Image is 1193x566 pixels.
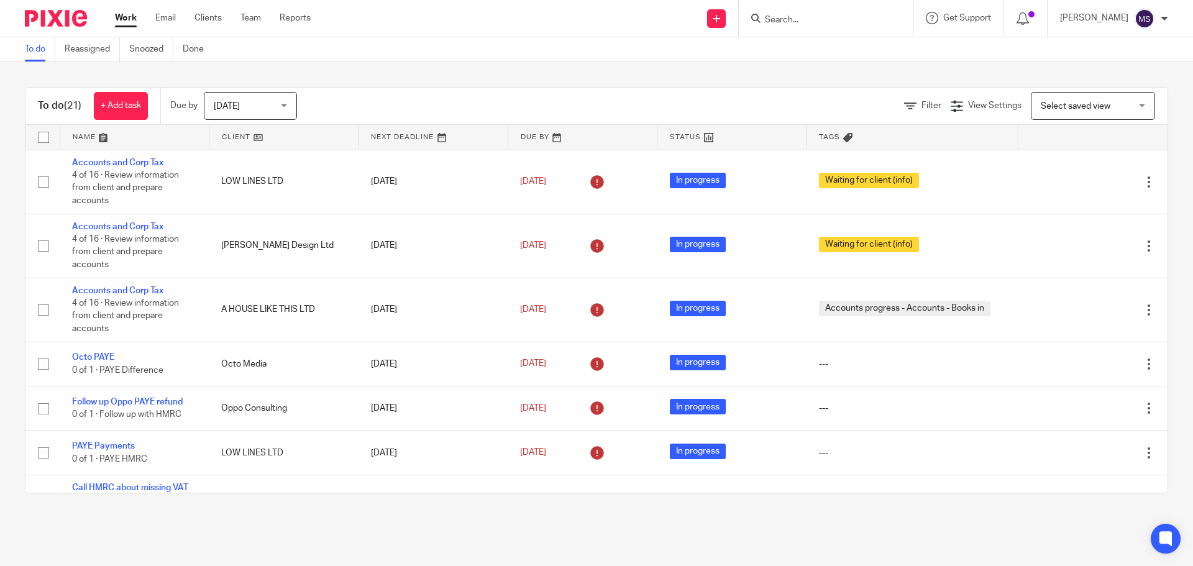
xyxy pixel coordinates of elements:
[72,353,114,362] a: Octo PAYE
[1041,102,1110,111] span: Select saved view
[670,399,726,414] span: In progress
[670,173,726,188] span: In progress
[921,101,941,110] span: Filter
[72,442,135,450] a: PAYE Payments
[25,37,55,62] a: To do
[359,475,508,539] td: [DATE]
[94,92,148,120] a: + Add task
[520,241,546,250] span: [DATE]
[72,158,163,167] a: Accounts and Corp Tax
[209,475,358,539] td: Octo Media
[520,404,546,413] span: [DATE]
[155,12,176,24] a: Email
[209,386,358,431] td: Oppo Consulting
[38,99,81,112] h1: To do
[115,12,137,24] a: Work
[183,37,213,62] a: Done
[764,15,875,26] input: Search
[72,366,163,375] span: 0 of 1 · PAYE Difference
[359,214,508,278] td: [DATE]
[65,37,120,62] a: Reassigned
[72,483,196,518] a: Call HMRC about missing VAT payment (originally paid to corp tax a/c)
[520,177,546,186] span: [DATE]
[359,431,508,475] td: [DATE]
[359,150,508,214] td: [DATE]
[209,431,358,475] td: LOW LINES LTD
[1060,12,1128,24] p: [PERSON_NAME]
[280,12,311,24] a: Reports
[72,398,183,406] a: Follow up Oppo PAYE refund
[670,444,726,459] span: In progress
[214,102,240,111] span: [DATE]
[25,10,87,27] img: Pixie
[72,410,181,419] span: 0 of 1 · Follow up with HMRC
[520,449,546,457] span: [DATE]
[819,134,840,140] span: Tags
[72,235,179,269] span: 4 of 16 · Review information from client and prepare accounts
[359,386,508,431] td: [DATE]
[819,237,919,252] span: Waiting for client (info)
[209,278,358,342] td: A HOUSE LIKE THIS LTD
[670,237,726,252] span: In progress
[520,360,546,368] span: [DATE]
[359,342,508,386] td: [DATE]
[819,301,990,316] span: Accounts progress - Accounts - Books in
[64,101,81,111] span: (21)
[72,286,163,295] a: Accounts and Corp Tax
[129,37,173,62] a: Snoozed
[72,455,147,463] span: 0 of 1 · PAYE HMRC
[819,447,1006,459] div: ---
[819,402,1006,414] div: ---
[72,222,163,231] a: Accounts and Corp Tax
[968,101,1022,110] span: View Settings
[209,342,358,386] td: Octo Media
[170,99,198,112] p: Due by
[209,150,358,214] td: LOW LINES LTD
[520,305,546,314] span: [DATE]
[1135,9,1154,29] img: svg%3E
[209,214,358,278] td: [PERSON_NAME] Design Ltd
[670,355,726,370] span: In progress
[359,278,508,342] td: [DATE]
[670,301,726,316] span: In progress
[819,358,1006,370] div: ---
[72,171,179,205] span: 4 of 16 · Review information from client and prepare accounts
[72,299,179,333] span: 4 of 16 · Review information from client and prepare accounts
[943,14,991,22] span: Get Support
[240,12,261,24] a: Team
[819,173,919,188] span: Waiting for client (info)
[194,12,222,24] a: Clients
